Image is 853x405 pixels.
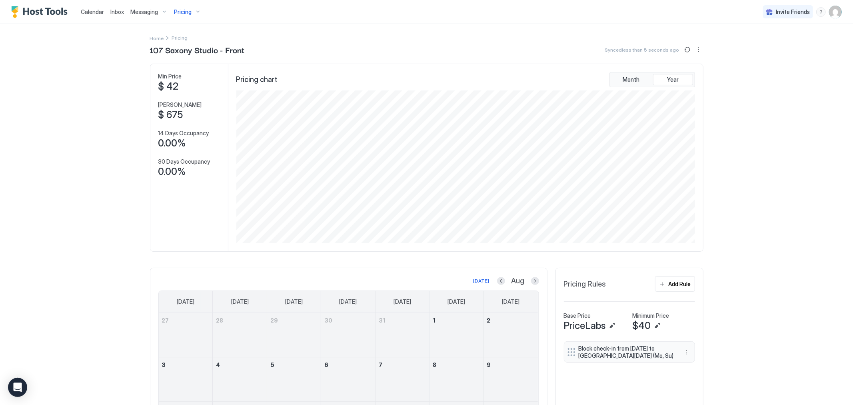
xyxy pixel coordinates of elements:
span: Minimum Price [633,312,669,319]
td: July 29, 2025 [267,313,321,357]
button: Next month [531,277,539,285]
button: More options [694,45,703,54]
a: July 31, 2025 [376,313,429,328]
button: Previous month [497,277,505,285]
span: Pricing Rules [564,280,606,289]
td: August 4, 2025 [213,357,267,401]
span: 29 [270,317,278,324]
span: Pricing chart [236,75,278,84]
span: 5 [270,361,274,368]
span: [DATE] [231,298,249,305]
div: menu [682,347,691,357]
td: August 8, 2025 [429,357,483,401]
span: Block check-in from [DATE] to [GEOGRAPHIC_DATA][DATE] (Mo, Su) [579,345,674,359]
div: tab-group [609,72,695,87]
span: 7 [379,361,382,368]
td: July 31, 2025 [375,313,429,357]
a: Monday [223,291,257,313]
span: 1 [433,317,435,324]
span: [DATE] [177,298,194,305]
a: Inbox [110,8,124,16]
button: Add Rule [655,276,695,292]
div: Add Rule [669,280,691,288]
a: July 27, 2025 [159,313,213,328]
a: August 7, 2025 [376,357,429,372]
span: Base Price [564,312,591,319]
span: 27 [162,317,169,324]
span: [DATE] [394,298,411,305]
span: $ 42 [158,80,179,92]
a: August 2, 2025 [484,313,538,328]
a: August 6, 2025 [321,357,375,372]
span: 4 [216,361,220,368]
a: July 28, 2025 [213,313,266,328]
span: Synced less than 5 seconds ago [605,47,679,53]
td: August 3, 2025 [159,357,213,401]
span: 14 Days Occupancy [158,130,209,137]
span: 0.00% [158,137,186,149]
span: Breadcrumb [172,35,188,41]
a: Host Tools Logo [11,6,71,18]
span: 28 [216,317,223,324]
td: July 27, 2025 [159,313,213,357]
span: [DATE] [285,298,303,305]
span: Home [150,35,164,41]
a: Friday [439,291,473,313]
td: July 30, 2025 [321,313,375,357]
button: Edit [653,321,662,331]
span: 0.00% [158,166,186,178]
span: [DATE] [447,298,465,305]
span: Year [667,76,679,83]
span: $40 [633,320,651,332]
td: August 9, 2025 [483,357,537,401]
span: [DATE] [502,298,519,305]
div: [DATE] [473,277,489,285]
div: menu [816,7,826,17]
span: 31 [379,317,385,324]
div: Open Intercom Messenger [8,378,27,397]
button: Year [653,74,693,85]
span: PriceLabs [564,320,606,332]
a: August 1, 2025 [429,313,483,328]
button: Edit [607,321,617,331]
td: August 5, 2025 [267,357,321,401]
span: Inbox [110,8,124,15]
span: 8 [433,361,436,368]
span: Month [623,76,640,83]
a: Home [150,34,164,42]
td: August 7, 2025 [375,357,429,401]
span: Messaging [130,8,158,16]
span: 9 [487,361,491,368]
td: August 1, 2025 [429,313,483,357]
button: Sync prices [683,45,692,54]
div: menu [694,45,703,54]
button: More options [682,347,691,357]
span: Invite Friends [776,8,810,16]
span: $ 675 [158,109,183,121]
a: Wednesday [331,291,365,313]
a: August 5, 2025 [267,357,321,372]
td: July 28, 2025 [213,313,267,357]
a: August 8, 2025 [429,357,483,372]
button: [DATE] [472,276,491,286]
td: August 2, 2025 [483,313,537,357]
td: August 6, 2025 [321,357,375,401]
a: Calendar [81,8,104,16]
span: 107 Saxony Studio - Front [150,44,245,56]
span: 3 [162,361,166,368]
a: July 30, 2025 [321,313,375,328]
div: User profile [829,6,842,18]
a: August 4, 2025 [213,357,266,372]
a: Sunday [169,291,202,313]
a: August 3, 2025 [159,357,213,372]
span: 6 [324,361,328,368]
span: 30 Days Occupancy [158,158,210,165]
span: 30 [324,317,332,324]
span: [PERSON_NAME] [158,101,202,108]
a: August 9, 2025 [484,357,538,372]
a: Tuesday [277,291,311,313]
span: 2 [487,317,491,324]
span: [DATE] [339,298,357,305]
span: Pricing [174,8,192,16]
